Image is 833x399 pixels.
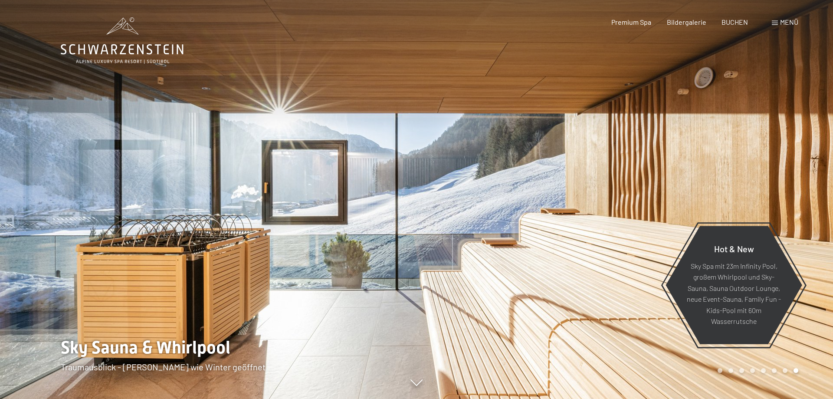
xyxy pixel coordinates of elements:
a: Bildergalerie [667,18,706,26]
span: Menü [780,18,798,26]
div: Carousel Page 1 [718,368,722,373]
div: Carousel Pagination [715,368,798,373]
div: Carousel Page 7 [783,368,787,373]
a: BUCHEN [721,18,748,26]
div: Carousel Page 2 [728,368,733,373]
a: Hot & New Sky Spa mit 23m Infinity Pool, großem Whirlpool und Sky-Sauna, Sauna Outdoor Lounge, ne... [665,225,803,345]
p: Sky Spa mit 23m Infinity Pool, großem Whirlpool und Sky-Sauna, Sauna Outdoor Lounge, neue Event-S... [687,260,781,327]
a: Premium Spa [611,18,651,26]
div: Carousel Page 8 (Current Slide) [794,368,798,373]
div: Carousel Page 3 [739,368,744,373]
div: Carousel Page 6 [772,368,777,373]
div: Carousel Page 4 [750,368,755,373]
div: Carousel Page 5 [761,368,766,373]
span: Hot & New [714,243,754,254]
